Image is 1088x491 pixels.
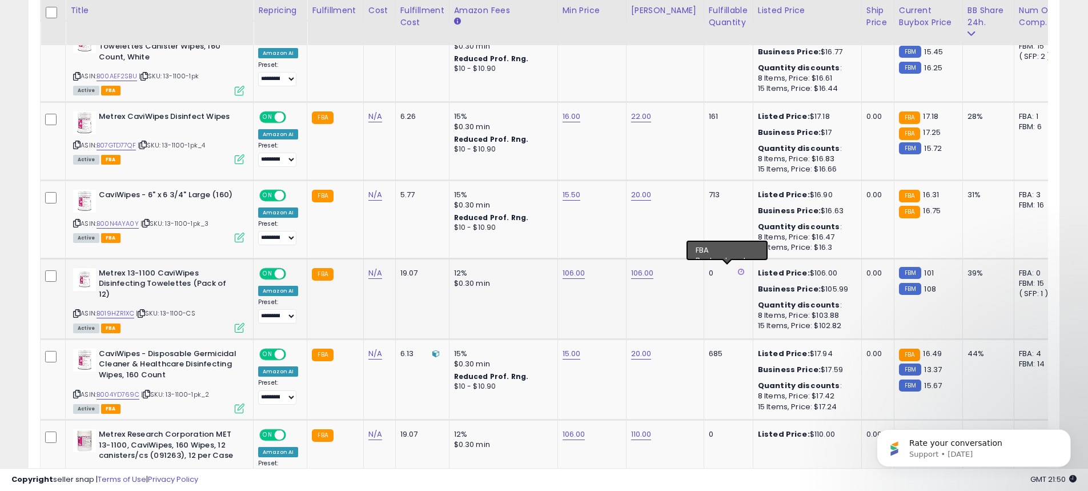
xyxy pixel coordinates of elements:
a: 20.00 [631,348,652,360]
div: ASIN: [73,30,244,94]
span: OFF [284,349,303,359]
div: 161 [709,111,744,122]
span: FBA [101,155,121,165]
span: All listings currently available for purchase on Amazon [73,155,99,165]
div: $17 [758,127,853,138]
b: Quantity discounts [758,300,840,310]
span: 15.67 [924,380,942,391]
div: 44% [967,349,1005,359]
div: $17.18 [758,111,853,122]
span: 16.49 [923,348,942,359]
a: 15.00 [563,348,581,360]
div: Amazon AI [258,129,298,139]
div: Amazon AI [258,207,298,218]
div: 6.26 [400,111,440,122]
div: 15 Items, Price: $16.44 [758,83,853,94]
span: 108 [924,284,936,294]
div: 0.00 [866,268,885,278]
b: Quantity discounts [758,221,840,232]
img: 416GZvuhyLL._SL40_.jpg [73,190,96,213]
div: Amazon Fees [454,5,553,17]
small: FBA [312,111,333,124]
b: Business Price: [758,46,821,57]
div: $0.30 min [454,41,549,51]
small: FBM [899,267,921,279]
b: CaviWipes - Disposable Germicidal Cleaner & Healthcare Disinfecting Wipes, 160 Count [99,349,238,384]
div: $0.30 min [454,440,549,450]
div: : [758,222,853,232]
div: 15 Items, Price: $16.66 [758,164,853,174]
span: All listings currently available for purchase on Amazon [73,233,99,243]
span: | SKU: 13-1100-CS [136,309,195,318]
b: Metrex Research Corporation MET 13-1100, CaviWipes, 160 Wipes, 12 canisters/cs (091263), 12 per Case [99,429,238,464]
a: 20.00 [631,189,652,201]
div: $105.99 [758,284,853,294]
div: : [758,300,853,310]
small: FBA [899,206,920,218]
div: 0 [709,268,744,278]
span: 16.75 [923,205,941,216]
a: N/A [368,429,382,440]
a: 106.00 [563,429,585,440]
b: Business Price: [758,284,821,294]
small: FBA [899,349,920,361]
a: N/A [368,189,382,201]
img: 41bHeUFilmL._SL40_.jpg [73,111,96,134]
span: | SKU: 13-1100-1pk_3 [140,219,208,228]
small: FBM [899,46,921,58]
b: Reduced Prof. Rng. [454,134,529,144]
small: FBA [312,268,333,281]
div: 0.00 [866,190,885,200]
div: FBM: 14 [1019,359,1057,369]
img: 41nk3qDUAmL._SL40_.jpg [73,268,96,291]
div: Preset: [258,298,298,324]
a: 16.00 [563,111,581,122]
b: Reduced Prof. Rng. [454,54,529,63]
span: OFF [284,269,303,278]
span: FBA [101,404,121,414]
div: 8 Items, Price: $16.47 [758,232,853,242]
span: ON [260,349,275,359]
a: Privacy Policy [148,474,198,485]
strong: Copyright [11,474,53,485]
div: $10 - $10.90 [454,223,549,233]
div: 15 Items, Price: $16.3 [758,242,853,253]
a: B00AEF2SBU [97,71,137,81]
div: Ship Price [866,5,889,29]
small: FBM [899,142,921,154]
div: $16.90 [758,190,853,200]
span: All listings currently available for purchase on Amazon [73,324,99,333]
div: 15% [454,190,549,200]
span: 101 [924,268,933,278]
small: FBA [312,429,333,442]
div: $10 - $10.90 [454,145,549,154]
img: 416TjfRCSlL._SL40_.jpg [73,429,96,452]
div: Amazon AI [258,48,298,58]
div: Amazon AI [258,366,298,377]
div: Fulfillment [312,5,358,17]
div: 19.07 [400,268,440,278]
small: FBM [899,380,921,392]
span: 15.45 [924,46,943,57]
div: FBA: 4 [1019,349,1057,359]
b: Metrex 13-1100 CaviWipes Disinfecting Towelettes (Pack of 12) [99,268,238,303]
b: Reduced Prof. Rng. [454,372,529,381]
div: Preset: [258,220,298,246]
span: 13.37 [924,364,942,375]
div: $106.00 [758,268,853,278]
span: FBA [101,233,121,243]
div: 12% [454,268,549,278]
div: Repricing [258,5,302,17]
div: 0.00 [866,349,885,359]
small: FBM [899,283,921,295]
div: ASIN: [73,268,244,332]
div: FBM: 15 [1019,41,1057,51]
div: seller snap | | [11,474,198,485]
a: Terms of Use [98,474,146,485]
b: Business Price: [758,364,821,375]
div: 8 Items, Price: $103.88 [758,310,853,321]
small: Amazon Fees. [454,17,461,27]
b: Business Price: [758,205,821,216]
